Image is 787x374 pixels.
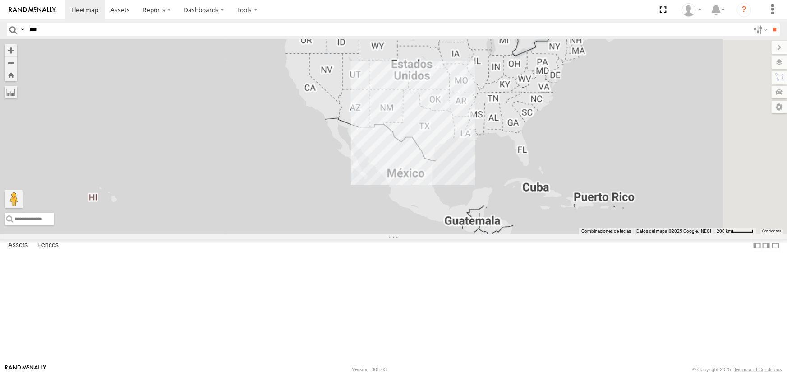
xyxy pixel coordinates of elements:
button: Zoom in [5,44,17,56]
label: Search Query [19,23,26,36]
label: Dock Summary Table to the Right [762,239,771,252]
a: Terms and Conditions [734,367,782,372]
label: Fences [33,239,63,252]
label: Measure [5,86,17,98]
label: Dock Summary Table to the Left [753,239,762,252]
a: Condiciones [762,229,781,233]
button: Escala del mapa: 200 km por 44 píxeles [714,228,756,234]
span: Datos del mapa ©2025 Google, INEGI [636,229,711,234]
button: Arrastra el hombrecito naranja al mapa para abrir Street View [5,190,23,208]
button: Zoom out [5,56,17,69]
div: Version: 305.03 [352,367,387,372]
label: Hide Summary Table [771,239,780,252]
button: Combinaciones de teclas [581,228,631,234]
label: Search Filter Options [750,23,769,36]
label: Assets [4,239,32,252]
img: rand-logo.svg [9,7,56,13]
i: ? [737,3,751,17]
button: Zoom Home [5,69,17,81]
label: Map Settings [772,101,787,113]
span: 200 km [717,229,732,234]
a: Visit our Website [5,365,46,374]
div: Miguel Sotelo [679,3,705,17]
div: © Copyright 2025 - [692,367,782,372]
